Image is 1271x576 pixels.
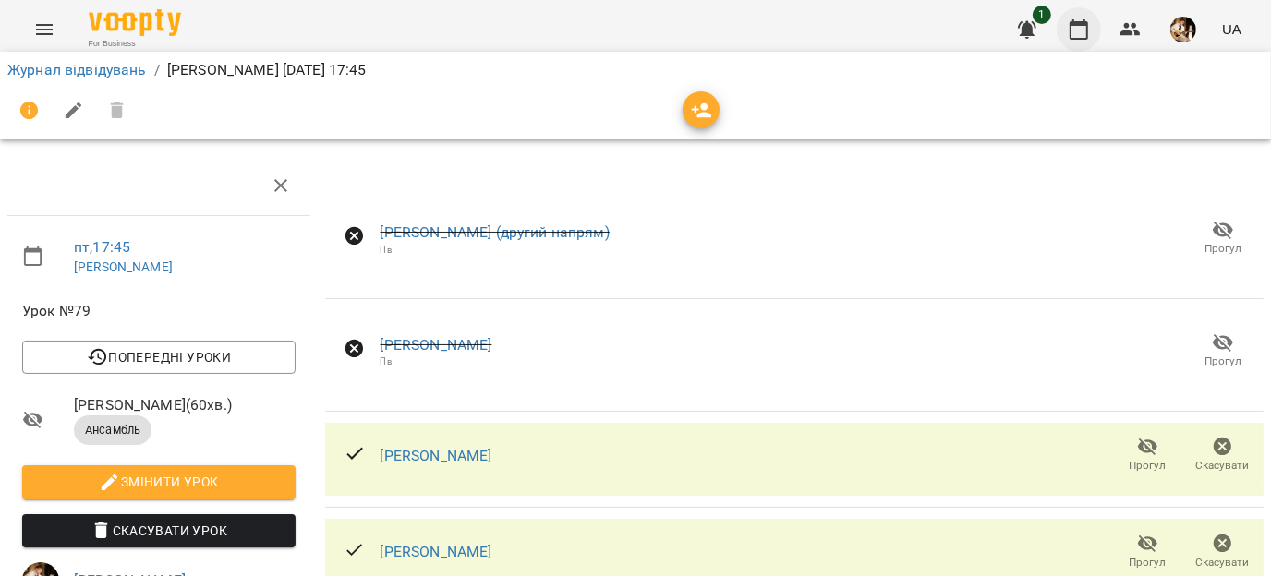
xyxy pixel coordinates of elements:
span: UA [1222,19,1241,39]
div: Пв [381,244,610,256]
span: Змінити урок [37,471,281,493]
button: Скасувати Урок [22,514,296,547]
button: Скасувати [1185,430,1260,482]
span: 1 [1033,6,1051,24]
a: Журнал відвідувань [7,61,147,78]
span: Скасувати [1196,458,1250,474]
a: пт , 17:45 [74,238,130,256]
span: [PERSON_NAME] ( 60 хв. ) [74,394,296,416]
img: 0162ea527a5616b79ea1cf03ccdd73a5.jpg [1170,17,1196,42]
a: [PERSON_NAME] [381,543,492,560]
button: UA [1215,12,1249,46]
nav: breadcrumb [7,59,1264,81]
img: Voopty Logo [89,9,181,36]
span: Ансамбль [74,422,151,438]
p: [PERSON_NAME] [DATE] 17:45 [167,59,367,81]
a: [PERSON_NAME] [74,259,173,274]
button: Прогул [1186,212,1260,264]
button: Змінити урок [22,465,296,498]
span: Скасувати Урок [37,520,281,542]
span: Прогул [1130,555,1167,570]
span: Прогул [1130,458,1167,474]
button: Прогул [1186,325,1260,377]
li: / [154,59,160,81]
a: [PERSON_NAME] [381,447,492,464]
div: Пв [381,355,492,367]
span: Скасувати [1196,555,1250,570]
a: [PERSON_NAME] [381,336,492,354]
span: Прогул [1204,354,1241,369]
span: For Business [89,38,181,50]
span: Прогул [1204,241,1241,257]
span: Попередні уроки [37,346,281,368]
button: Прогул [1110,430,1185,482]
button: Menu [22,7,67,52]
span: Урок №79 [22,300,296,322]
button: Попередні уроки [22,341,296,374]
a: [PERSON_NAME] (другий напрям) [381,223,610,241]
